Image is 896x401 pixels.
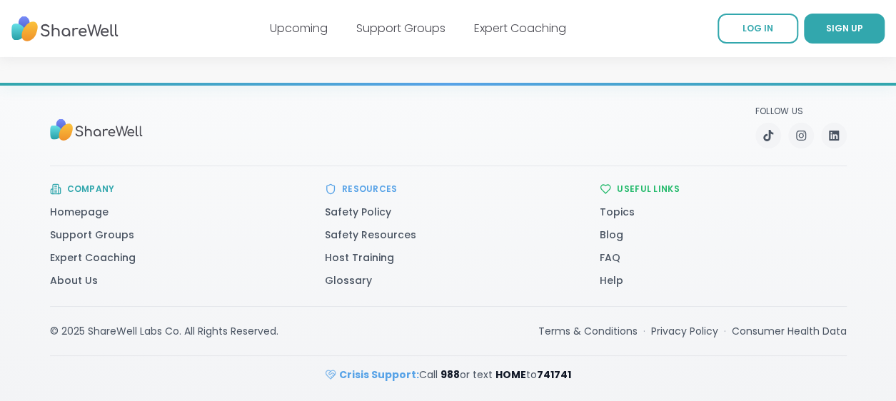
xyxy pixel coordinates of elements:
[50,228,134,242] a: Support Groups
[50,205,109,219] a: Homepage
[325,273,372,288] a: Glossary
[600,250,620,265] a: FAQ
[339,367,571,382] span: Call or text to
[724,324,726,338] span: ·
[743,22,773,34] span: LOG IN
[617,183,680,195] h3: Useful Links
[651,324,718,338] a: Privacy Policy
[821,123,847,148] a: LinkedIn
[788,123,814,148] a: Instagram
[600,273,623,288] a: Help
[718,14,798,44] a: LOG IN
[755,106,847,117] p: Follow Us
[732,324,847,338] a: Consumer Health Data
[11,9,119,49] img: ShareWell Nav Logo
[50,273,98,288] a: About Us
[50,250,136,265] a: Expert Coaching
[755,123,781,148] a: TikTok
[325,205,391,219] a: Safety Policy
[537,367,571,382] strong: 741741
[50,324,278,338] div: © 2025 ShareWell Labs Co. All Rights Reserved.
[356,20,446,36] a: Support Groups
[538,324,638,338] a: Terms & Conditions
[67,183,115,195] h3: Company
[600,228,623,242] a: Blog
[495,367,526,382] strong: HOME
[643,324,645,338] span: ·
[325,228,416,242] a: Safety Resources
[600,205,635,219] a: Topics
[339,367,419,382] strong: Crisis Support:
[342,183,398,195] h3: Resources
[804,14,885,44] a: SIGN UP
[270,20,328,36] a: Upcoming
[441,367,460,382] strong: 988
[325,250,394,265] a: Host Training
[474,20,566,36] a: Expert Coaching
[50,112,143,148] img: Sharewell
[826,22,863,34] span: SIGN UP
